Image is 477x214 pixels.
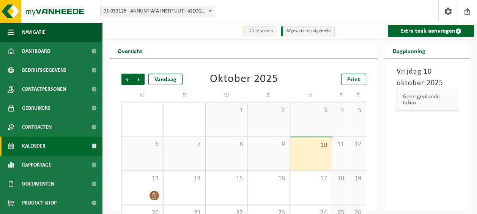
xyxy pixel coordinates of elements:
[397,89,458,111] div: Geen geplande taken
[22,61,66,80] span: Bedrijfsgegevens
[294,107,328,115] span: 3
[281,26,335,36] li: Afgewerkt en afgemeld
[336,140,345,149] span: 11
[332,89,349,102] td: Z
[294,141,328,149] span: 10
[133,74,145,85] span: Volgende
[167,140,202,149] span: 7
[148,74,183,85] div: Vandaag
[126,175,159,183] span: 13
[252,140,286,149] span: 9
[252,175,286,183] span: 16
[22,23,46,42] span: Navigatie
[121,89,164,102] td: M
[22,80,66,99] span: Contactpersonen
[336,107,345,115] span: 4
[209,140,244,149] span: 8
[353,140,362,149] span: 12
[341,74,366,85] a: Print
[121,74,133,85] span: Vorige
[248,89,290,102] td: D
[209,107,244,115] span: 1
[100,6,214,17] span: 01-053125 - ANNUNTIATA INSTITUUT - VEURNE
[101,6,214,17] span: 01-053125 - ANNUNTIATA INSTITUUT - VEURNE
[397,66,458,89] h3: Vrijdag 10 oktober 2025
[347,77,360,83] span: Print
[22,118,52,137] span: Contracten
[22,42,50,61] span: Dashboard
[22,156,51,175] span: Rapportage
[206,89,248,102] td: W
[210,74,278,85] div: Oktober 2025
[252,107,286,115] span: 2
[385,43,433,58] h2: Dagplanning
[22,175,54,194] span: Documenten
[353,175,362,183] span: 19
[294,175,328,183] span: 17
[353,107,362,115] span: 5
[164,89,206,102] td: D
[336,175,345,183] span: 18
[290,89,332,102] td: V
[22,137,46,156] span: Kalender
[209,175,244,183] span: 15
[126,140,159,149] span: 6
[243,26,277,36] li: Uit te voeren
[388,25,474,37] a: Extra taak aanvragen
[22,99,50,118] span: Gebruikers
[349,89,366,102] td: Z
[22,194,57,212] span: Product Shop
[167,175,202,183] span: 14
[110,43,150,58] h2: Overzicht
